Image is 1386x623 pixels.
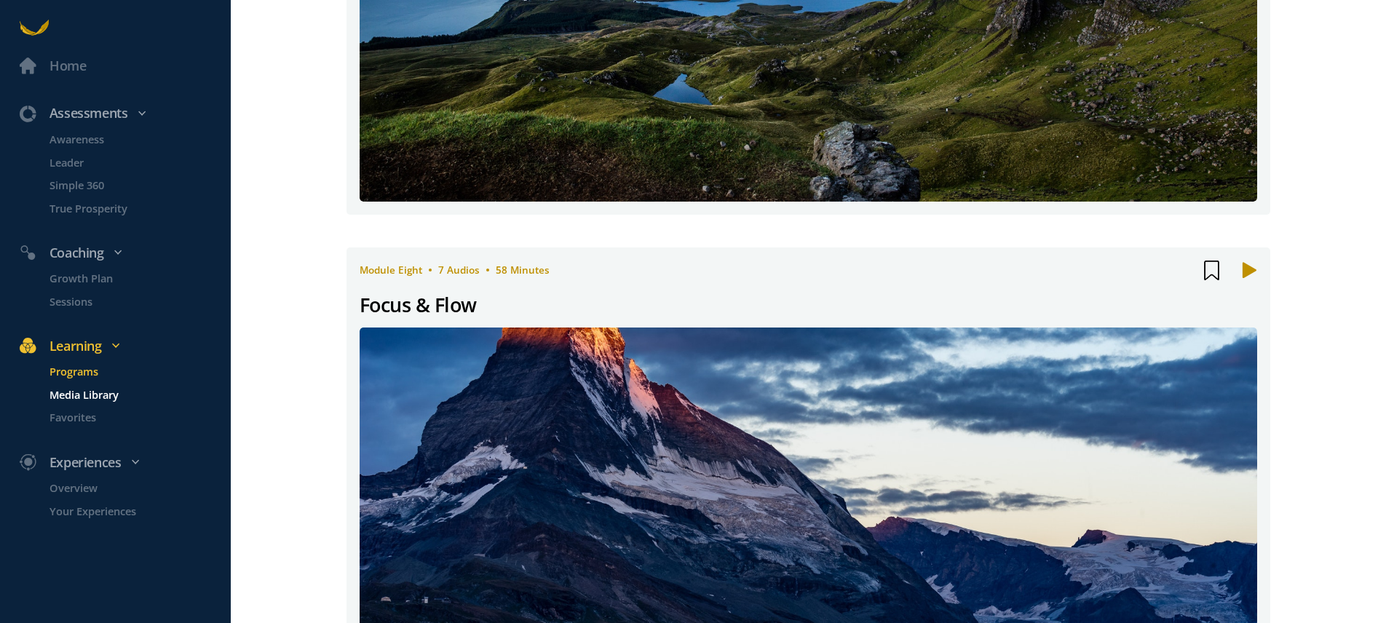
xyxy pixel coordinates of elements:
[49,154,228,170] p: Leader
[49,177,228,194] p: Simple 360
[49,55,87,76] div: Home
[10,336,238,357] div: Learning
[10,103,238,124] div: Assessments
[49,199,228,216] p: True Prosperity
[49,131,228,148] p: Awareness
[30,293,231,309] a: Sessions
[49,386,228,403] p: Media Library
[30,363,231,380] a: Programs
[360,263,422,277] span: module eight
[30,131,231,148] a: Awareness
[30,199,231,216] a: True Prosperity
[438,263,480,277] span: 7 Audios
[49,502,228,519] p: Your Experiences
[10,452,238,473] div: Experiences
[30,409,231,426] a: Favorites
[496,263,550,277] span: 58 Minutes
[30,270,231,287] a: Growth Plan
[49,409,228,426] p: Favorites
[10,242,238,263] div: Coaching
[30,154,231,170] a: Leader
[49,363,228,380] p: Programs
[360,290,477,321] div: Focus & Flow
[30,177,231,194] a: Simple 360
[30,386,231,403] a: Media Library
[49,480,228,496] p: Overview
[30,480,231,496] a: Overview
[49,270,228,287] p: Growth Plan
[30,502,231,519] a: Your Experiences
[49,293,228,309] p: Sessions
